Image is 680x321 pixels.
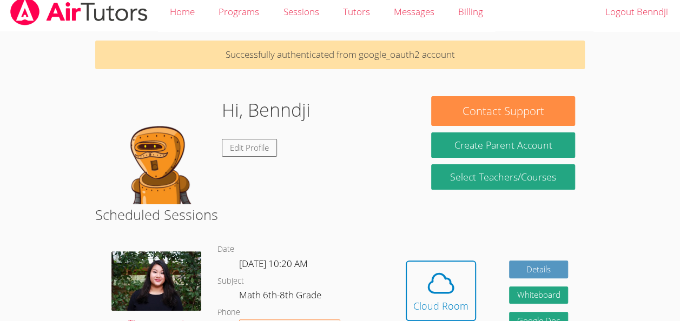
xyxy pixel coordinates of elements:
[95,204,585,225] h2: Scheduled Sessions
[239,257,308,270] span: [DATE] 10:20 AM
[222,96,311,124] h1: Hi, Benndji
[431,96,575,126] button: Contact Support
[431,132,575,158] button: Create Parent Account
[509,260,569,278] a: Details
[217,275,244,288] dt: Subject
[217,243,234,256] dt: Date
[394,5,434,18] span: Messages
[406,260,476,321] button: Cloud Room
[509,286,569,304] button: Whiteboard
[217,306,240,319] dt: Phone
[239,287,324,306] dd: Math 6th-8th Grade
[95,41,585,69] p: Successfully authenticated from google_oauth2 account
[413,298,468,313] div: Cloud Room
[105,96,213,204] img: default.png
[222,139,277,157] a: Edit Profile
[111,251,201,311] img: IMG_0561.jpeg
[431,164,575,190] a: Select Teachers/Courses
